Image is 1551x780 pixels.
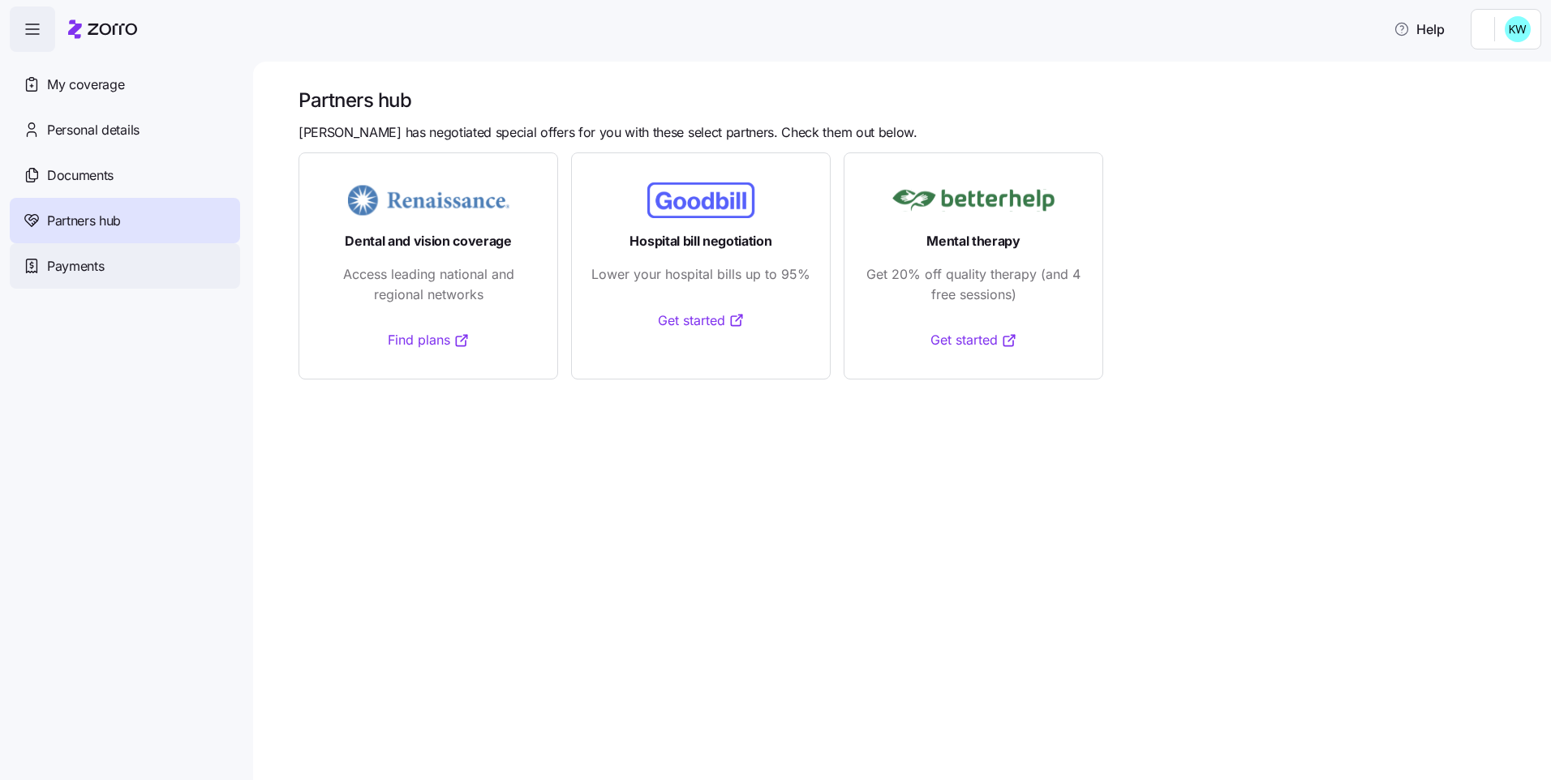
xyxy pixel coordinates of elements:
img: Employer logo [1449,19,1481,39]
span: Partners hub [47,211,121,231]
a: Get started [658,311,745,331]
span: My coverage [47,75,124,95]
a: Partners hub [10,198,240,243]
a: Get started [930,330,1017,350]
span: Payments [47,256,104,276]
img: 49e75ba07f721af2b89a52c53fa14fa0 [1505,16,1531,42]
button: Help [1348,13,1425,45]
a: Documents [10,152,240,198]
span: Dental and vision coverage [345,231,512,251]
span: [PERSON_NAME] has negotiated special offers for you with these select partners. Check them out be... [299,122,917,143]
a: My coverage [10,62,240,107]
a: Find plans [388,330,470,350]
span: Mental therapy [926,231,1020,251]
h1: Partners hub [299,88,1528,113]
span: Hospital bill negotiation [629,231,771,251]
span: Lower your hospital bills up to 95% [591,264,810,285]
span: Help [1361,19,1412,39]
a: Personal details [10,107,240,152]
span: Documents [47,165,114,186]
span: Get 20% off quality therapy (and 4 free sessions) [864,264,1083,305]
a: Payments [10,243,240,289]
span: Personal details [47,120,140,140]
span: Access leading national and regional networks [319,264,538,305]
